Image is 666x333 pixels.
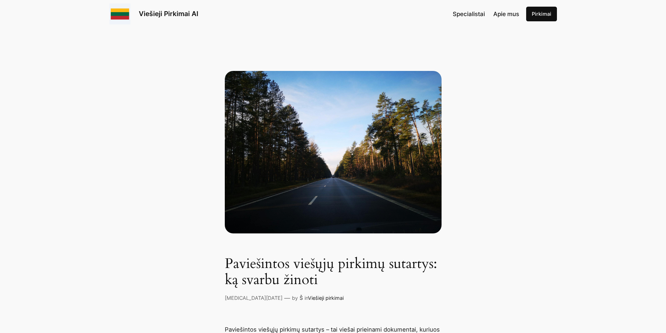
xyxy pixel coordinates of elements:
[305,295,308,301] span: in
[453,9,519,19] nav: Navigation
[453,10,485,17] span: Specialistai
[225,71,442,233] : asphalt road in between trees
[493,9,519,19] a: Apie mus
[526,7,557,21] a: Pirkimai
[225,295,282,301] a: [MEDICAL_DATA][DATE]
[493,10,519,17] span: Apie mus
[300,295,303,301] a: Š
[284,294,290,303] p: —
[225,256,442,288] h1: Paviešintos viešųjų pirkimų sutartys: ką svarbu žinoti
[308,295,344,301] a: Viešieji pirkimai
[453,9,485,19] a: Specialistai
[292,294,298,302] p: by
[139,9,198,18] a: Viešieji Pirkimai AI
[109,3,130,24] img: Viešieji pirkimai logo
